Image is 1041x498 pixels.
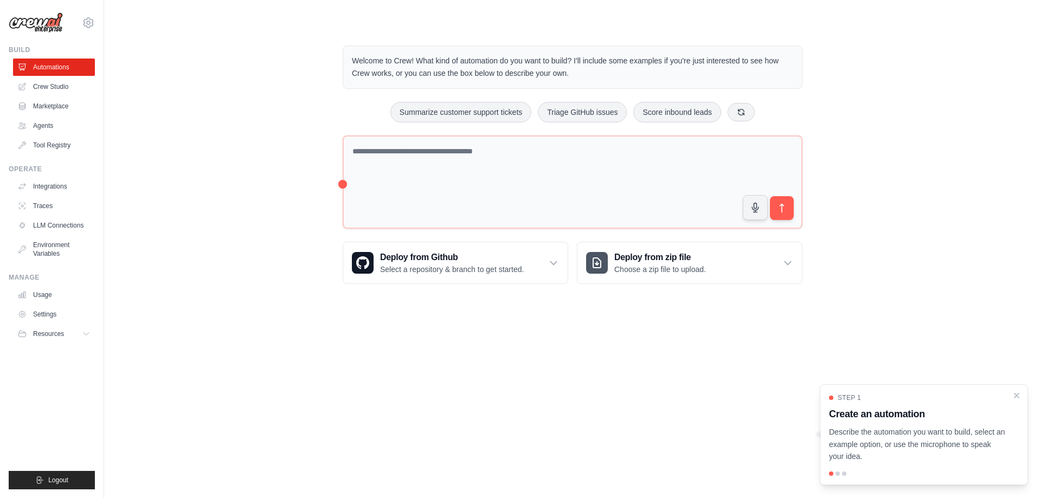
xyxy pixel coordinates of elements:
h3: Create an automation [829,406,1006,422]
div: Build [9,46,95,54]
p: Select a repository & branch to get started. [380,264,524,275]
span: Logout [48,476,68,484]
a: Automations [13,59,95,76]
span: Resources [33,329,64,338]
a: Crew Studio [13,78,95,95]
a: Environment Variables [13,236,95,262]
p: Welcome to Crew! What kind of automation do you want to build? I'll include some examples if you'... [352,55,793,80]
h3: Deploy from zip file [614,251,706,264]
p: Choose a zip file to upload. [614,264,706,275]
a: LLM Connections [13,217,95,234]
a: Traces [13,197,95,215]
button: Score inbound leads [633,102,721,122]
span: Step 1 [838,393,861,402]
p: Describe the automation you want to build, select an example option, or use the microphone to spe... [829,426,1006,463]
div: Operate [9,165,95,173]
a: Usage [13,286,95,303]
div: Manage [9,273,95,282]
a: Tool Registry [13,137,95,154]
button: Resources [13,325,95,342]
a: Agents [13,117,95,134]
a: Integrations [13,178,95,195]
img: Logo [9,12,63,33]
button: Triage GitHub issues [538,102,627,122]
a: Settings [13,306,95,323]
button: Close walkthrough [1012,391,1021,400]
button: Summarize customer support tickets [390,102,531,122]
button: Logout [9,471,95,489]
a: Marketplace [13,98,95,115]
h3: Deploy from Github [380,251,524,264]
